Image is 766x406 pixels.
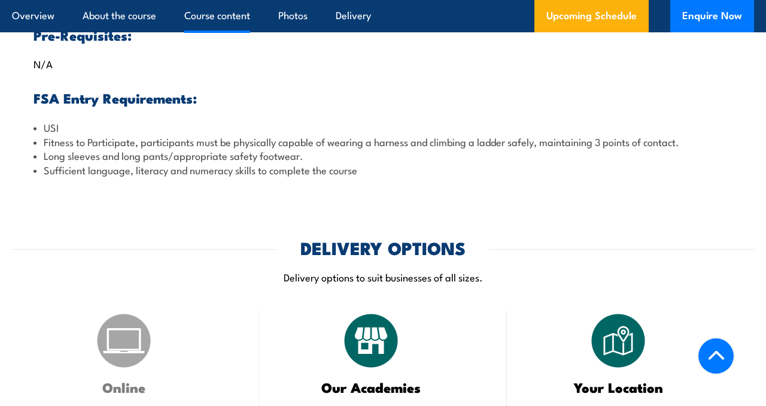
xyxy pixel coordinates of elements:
li: Sufficient language, literacy and numeracy skills to complete the course [34,163,732,177]
h2: DELIVERY OPTIONS [300,240,466,255]
h3: Our Academies [289,380,452,394]
li: Fitness to Participate, participants must be physically capable of wearing a harness and climbing... [34,135,732,149]
li: USI [34,120,732,134]
h3: Online [42,380,205,394]
li: Long sleeves and long pants/appropriate safety footwear. [34,149,732,162]
h3: Your Location [537,380,700,394]
h3: FSA Entry Requirements: [34,91,732,105]
p: N/A [34,57,732,69]
h3: Pre-Requisites: [34,28,732,42]
p: Delivery options to suit businesses of all sizes. [12,270,754,284]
